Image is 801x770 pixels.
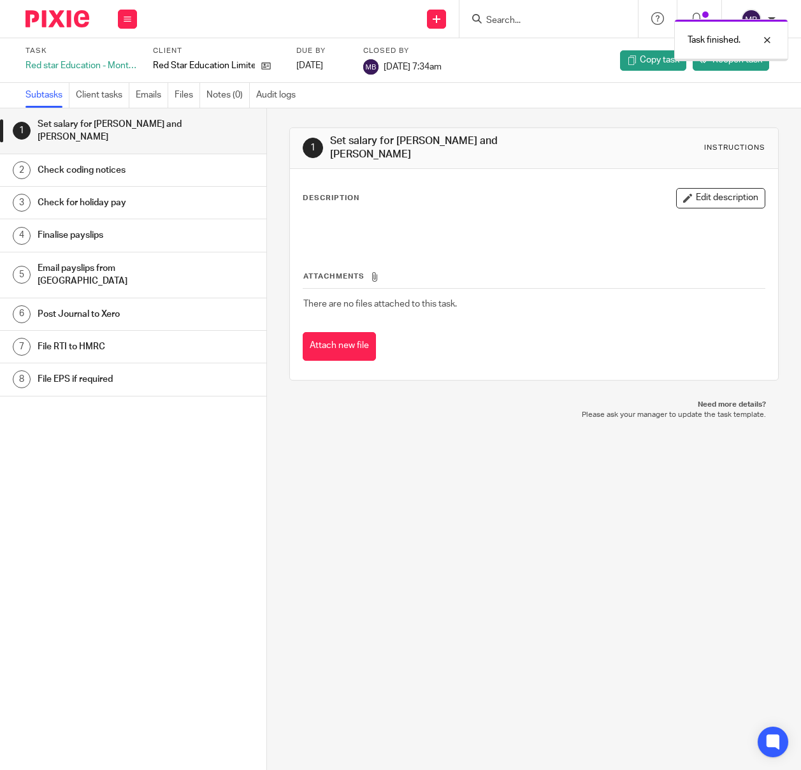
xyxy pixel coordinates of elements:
h1: Finalise payslips [38,226,182,245]
span: Attachments [303,273,364,280]
label: Task [25,46,137,56]
p: Please ask your manager to update the task template. [302,410,766,420]
button: Attach new file [303,332,376,361]
a: Files [175,83,200,108]
div: 6 [13,305,31,323]
a: Notes (0) [206,83,250,108]
img: Pixie [25,10,89,27]
p: Red Star Education Limited [153,59,255,72]
button: Edit description [676,188,765,208]
label: Client [153,46,280,56]
h1: Check for holiday pay [38,193,182,212]
div: Instructions [704,143,765,153]
h1: Set salary for [PERSON_NAME] and [PERSON_NAME] [330,134,561,162]
a: Emails [136,83,168,108]
a: Client tasks [76,83,129,108]
h1: Post Journal to Xero [38,305,182,324]
span: There are no files attached to this task. [303,300,457,309]
div: 7 [13,338,31,356]
a: Audit logs [256,83,302,108]
h1: Email payslips from [GEOGRAPHIC_DATA] [38,259,182,291]
h1: File EPS if required [38,370,182,389]
div: 5 [13,266,31,284]
div: 2 [13,161,31,179]
img: svg%3E [741,9,761,29]
div: Red star Education - Monthly Payroll [25,59,137,72]
a: Subtasks [25,83,69,108]
h1: Check coding notices [38,161,182,180]
label: Due by [296,46,347,56]
p: Need more details? [302,400,766,410]
p: Task finished. [688,34,740,47]
div: [DATE] [296,59,347,72]
p: Description [303,193,359,203]
div: 3 [13,194,31,212]
h1: Set salary for [PERSON_NAME] and [PERSON_NAME] [38,115,182,147]
div: 1 [13,122,31,140]
div: 4 [13,227,31,245]
span: [DATE] 7:34am [384,62,442,71]
div: 1 [303,138,323,158]
img: svg%3E [363,59,379,75]
h1: File RTI to HMRC [38,337,182,356]
label: Closed by [363,46,442,56]
div: 8 [13,370,31,388]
